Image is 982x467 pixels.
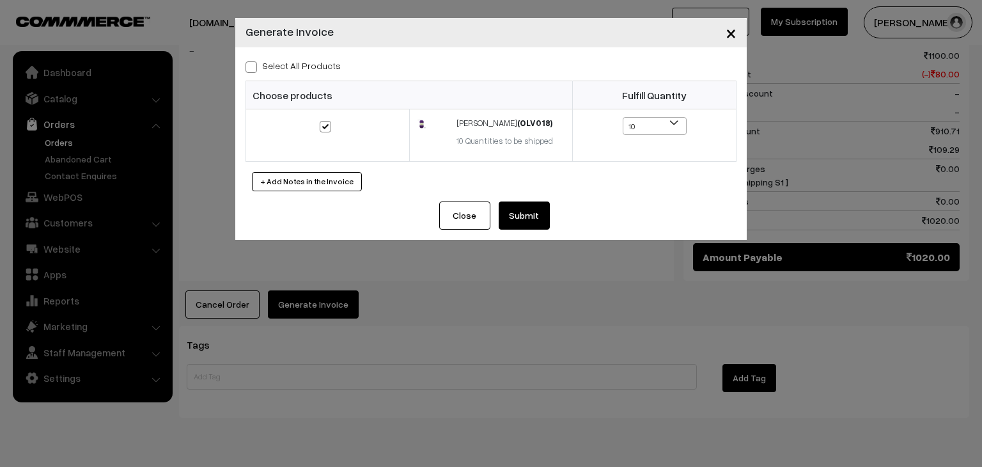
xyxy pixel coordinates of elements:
[20,33,31,44] img: website_grey.svg
[245,59,341,72] label: Select all Products
[499,202,550,230] button: Submit
[439,202,490,230] button: Close
[35,74,45,84] img: tab_domain_overview_orange.svg
[246,81,573,109] th: Choose products
[127,74,137,84] img: tab_keywords_by_traffic_grey.svg
[623,118,686,136] span: 10
[141,75,215,84] div: Keywords by Traffic
[245,23,334,40] h4: Generate Invoice
[252,172,362,191] button: + Add Notes in the Invoice
[573,81,736,109] th: Fulfill Quantity
[726,20,736,44] span: ×
[33,33,141,44] div: Domain: [DOMAIN_NAME]
[20,20,31,31] img: logo_orange.svg
[417,120,426,128] img: 172707114672471000051441.jpg
[36,20,63,31] div: v 4.0.25
[445,117,565,130] div: [PERSON_NAME]
[715,13,747,52] button: Close
[623,117,687,135] span: 10
[517,118,552,128] strong: (OLV018)
[445,135,565,148] div: 10 Quantities to be shipped
[49,75,114,84] div: Domain Overview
